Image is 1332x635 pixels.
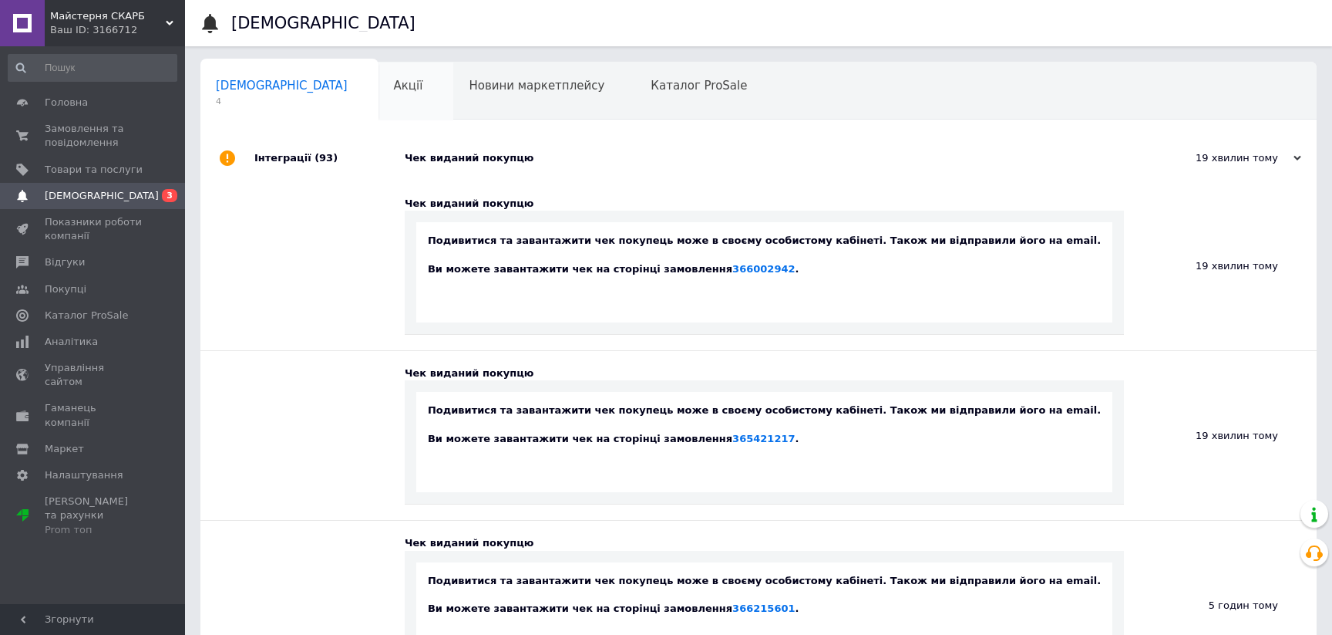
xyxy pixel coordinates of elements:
[1124,181,1317,350] div: 19 хвилин тому
[45,495,143,537] span: [PERSON_NAME] та рахунки
[469,79,604,93] span: Новини маркетплейсу
[45,255,85,269] span: Відгуки
[405,366,1124,380] div: Чек виданий покупцю
[405,197,1124,211] div: Чек виданий покупцю
[45,468,123,482] span: Налаштування
[45,122,143,150] span: Замовлення та повідомлення
[732,603,795,614] a: 366215601
[45,215,143,243] span: Показники роботи компанії
[45,523,143,537] div: Prom топ
[50,9,166,23] span: Майстерня СКАРБ
[8,54,177,82] input: Пошук
[732,263,795,275] a: 366002942
[45,309,128,323] span: Каталог ProSale
[1147,151,1301,165] div: 19 хвилин тому
[45,163,143,177] span: Товари та послуги
[428,404,1101,446] div: Подивитися та завантажити чек покупець може в своєму особистому кабінеті. Також ми відправили йог...
[45,282,86,296] span: Покупці
[428,234,1101,276] div: Подивитися та завантажити чек покупець може в своєму особистому кабінеті. Також ми відправили йог...
[45,189,159,203] span: [DEMOGRAPHIC_DATA]
[216,79,348,93] span: [DEMOGRAPHIC_DATA]
[45,442,84,456] span: Маркет
[651,79,747,93] span: Каталог ProSale
[45,96,88,110] span: Головна
[254,135,405,181] div: Інтеграції
[45,361,143,389] span: Управління сайтом
[231,14,415,32] h1: [DEMOGRAPHIC_DATA]
[1124,351,1317,520] div: 19 хвилин тому
[314,152,338,164] span: (93)
[405,536,1124,550] div: Чек виданий покупцю
[162,189,177,202] span: 3
[428,574,1101,616] div: Подивитися та завантажити чек покупець може в своєму особистому кабінеті. Також ми відправили йог...
[45,401,143,429] span: Гаманець компанії
[394,79,423,93] span: Акції
[732,433,795,444] a: 365421217
[45,335,98,349] span: Аналітика
[405,151,1147,165] div: Чек виданий покупцю
[50,23,185,37] div: Ваш ID: 3166712
[216,96,348,107] span: 4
